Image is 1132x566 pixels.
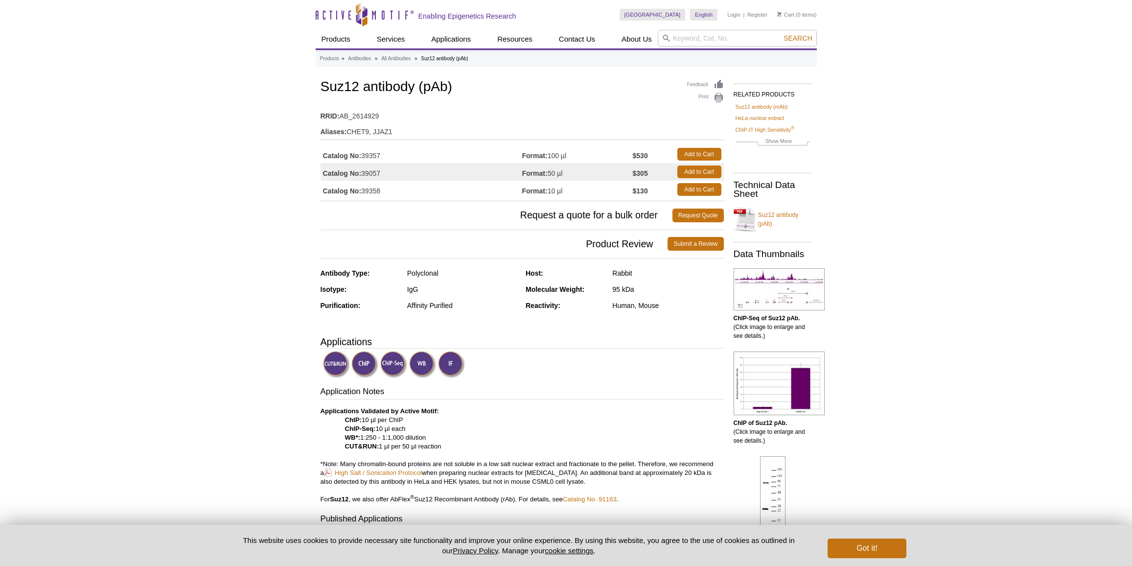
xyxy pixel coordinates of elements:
a: Login [727,11,740,18]
span: Request a quote for a bulk order [321,209,672,222]
img: ChIP Validated [351,351,378,378]
sup: ® [410,494,414,499]
a: All Antibodies [381,54,411,63]
a: Cart [777,11,794,18]
p: 10 µl per ChIP 10 µl each 1:250 - 1:1,000 dilution 1 µl per 50 µl reaction *Note: Many chromatin-... [321,407,724,504]
a: About Us [616,30,658,48]
a: High Salt / Sonication Protocol [324,468,422,477]
h2: Enabling Epigenetics Research [418,12,516,21]
a: Suz12 antibody (pAb) [734,205,812,234]
li: (0 items) [777,9,817,21]
strong: ChIP-Seq: [345,425,376,432]
span: Product Review [321,237,668,251]
a: Catalog No. 91163 [563,495,617,503]
a: Products [316,30,356,48]
li: | [743,9,745,21]
img: Suz12 antibody (pAb) tested by ChIP-Seq. [734,268,825,310]
li: » [375,56,378,61]
div: IgG [407,285,518,294]
h2: Technical Data Sheet [734,181,812,198]
strong: $530 [633,151,648,160]
strong: Molecular Weight: [526,285,584,293]
h3: Applications [321,334,724,349]
sup: ® [791,125,794,130]
button: cookie settings [545,546,593,555]
a: Products [320,54,339,63]
a: Privacy Policy [453,546,498,555]
li: » [342,56,345,61]
strong: Host: [526,269,543,277]
strong: Format: [522,169,548,178]
strong: RRID: [321,112,340,120]
strong: Reactivity: [526,302,560,309]
td: AB_2614929 [321,106,724,121]
p: (Click image to enlarge and see details.) [734,314,812,340]
td: 10 µl [522,181,633,198]
img: Western Blot Validated [409,351,436,378]
img: Immunofluorescence Validated [438,351,465,378]
img: Suz12 antibody (pAb) tested by Western blot. [760,456,785,533]
a: ChIP-IT High Sensitivity® [736,125,794,134]
li: » [415,56,417,61]
b: Applications Validated by Active Motif: [321,407,439,415]
img: Your Cart [777,12,782,17]
b: ChIP-Seq of Suz12 pAb. [734,315,800,322]
a: Feedback [687,79,724,90]
strong: Antibody Type: [321,269,370,277]
a: Submit a Review [668,237,723,251]
b: ChIP of Suz12 pAb. [734,420,787,426]
h2: Data Thumbnails [734,250,812,259]
strong: $305 [633,169,648,178]
button: Search [781,34,815,43]
span: Search [784,34,812,42]
a: Add to Cart [677,148,721,161]
strong: Catalog No: [323,187,362,195]
strong: Format: [522,187,548,195]
input: Keyword, Cat. No. [658,30,817,47]
a: Add to Cart [677,165,721,178]
a: Suz12 antibody (mAb) [736,102,788,111]
p: This website uses cookies to provide necessary site functionality and improve your online experie... [226,535,812,556]
td: 100 µl [522,145,633,163]
h3: Application Notes [321,386,724,400]
strong: CUT&RUN: [345,443,379,450]
a: Print [687,93,724,103]
strong: $130 [633,187,648,195]
strong: ChIP: [345,416,362,424]
a: English [690,9,717,21]
a: Add to Cart [677,183,721,196]
td: 50 µl [522,163,633,181]
strong: Aliases: [321,127,347,136]
strong: Purification: [321,302,361,309]
a: [GEOGRAPHIC_DATA] [620,9,686,21]
h1: Suz12 antibody (pAb) [321,79,724,96]
div: Human, Mouse [612,301,723,310]
img: ChIP-Seq Validated [380,351,407,378]
div: Rabbit [612,269,723,278]
td: CHET9, JJAZ1 [321,121,724,137]
img: Suz12 antibody (pAb) tested by ChIP. [734,352,825,415]
a: Applications [425,30,477,48]
a: Register [747,11,767,18]
a: Contact Us [553,30,601,48]
strong: Catalog No: [323,169,362,178]
img: CUT&RUN Validated [323,351,350,378]
button: Got it! [828,539,906,558]
strong: Isotype: [321,285,347,293]
a: Resources [491,30,538,48]
a: Request Quote [672,209,724,222]
td: 39357 [321,145,522,163]
b: Suz12 [330,495,348,503]
strong: Format: [522,151,548,160]
div: Polyclonal [407,269,518,278]
td: 39358 [321,181,522,198]
h3: Published Applications [321,513,724,527]
strong: Catalog No: [323,151,362,160]
a: HeLa nuclear extract [736,114,785,122]
li: Suz12 antibody (pAb) [421,56,468,61]
div: 95 kDa [612,285,723,294]
a: Antibodies [348,54,371,63]
td: 39057 [321,163,522,181]
a: Services [371,30,411,48]
h2: RELATED PRODUCTS [734,83,812,101]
